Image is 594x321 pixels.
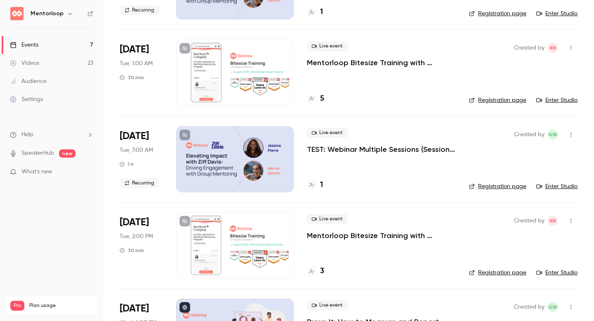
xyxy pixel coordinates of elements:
h4: 3 [320,266,324,277]
a: Mentorloop Bitesize Training with [PERSON_NAME]: Mentorloop Impact Awards [307,58,456,68]
span: GW [548,130,557,139]
span: Live event [307,214,348,224]
span: [DATE] [120,43,149,56]
span: KN [550,216,556,226]
span: Kristin Nankervis [548,216,558,226]
span: Created by [514,130,544,139]
span: [DATE] [120,130,149,143]
div: Videos [10,59,39,67]
img: Mentorloop [10,7,24,20]
a: Registration page [469,96,526,104]
span: GW [548,302,557,312]
span: Created by [514,43,544,53]
span: KN [550,43,556,53]
span: [DATE] [120,216,149,229]
span: Live event [307,41,348,51]
a: 3 [307,266,324,277]
span: Created by [514,216,544,226]
a: 5 [307,93,324,104]
div: Events [10,41,38,49]
span: Pro [10,301,24,311]
div: Audience [10,77,47,85]
span: Recurring [120,5,159,15]
a: Registration page [469,182,526,191]
span: Tue, 2:00 PM [120,232,153,241]
span: Tue, 1:00 AM [120,59,153,68]
span: Live event [307,128,348,138]
a: 1 [307,179,323,191]
div: 30 min [120,247,144,254]
h4: 5 [320,93,324,104]
span: Grace Winstanley [548,302,558,312]
a: Enter Studio [536,96,577,104]
span: Tue, 7:00 AM [120,146,153,154]
a: Registration page [469,269,526,277]
h6: Mentorloop [31,9,64,18]
span: Kristin Nankervis [548,43,558,53]
span: What's new [21,168,52,176]
span: Recurring [120,178,159,188]
div: Aug 19 Tue, 4:00 PM (Australia/Melbourne) [120,126,163,192]
a: Enter Studio [536,182,577,191]
span: Created by [514,302,544,312]
h4: 1 [320,7,323,18]
a: Mentorloop Bitesize Training with [PERSON_NAME]: Mentorloop Impact Awards [307,231,456,241]
span: Help [21,130,33,139]
a: 1 [307,7,323,18]
h4: 1 [320,179,323,191]
div: 30 min [120,74,144,81]
span: Grace Winstanley [548,130,558,139]
div: Aug 19 Tue, 10:00 AM (Australia/Melbourne) [120,40,163,106]
a: Enter Studio [536,269,577,277]
span: Plan usage [29,302,93,309]
span: Live event [307,300,348,310]
div: 1 h [120,161,134,168]
li: help-dropdown-opener [10,130,93,139]
span: [DATE] [120,302,149,315]
a: Registration page [469,9,526,18]
a: Enter Studio [536,9,577,18]
div: Settings [10,95,43,104]
a: TEST: Webinar Multiple Sessions (Session 2) [307,144,456,154]
span: new [59,149,75,158]
a: SpeakerHub [21,149,54,158]
div: Aug 19 Tue, 2:00 PM (Europe/London) [120,212,163,279]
